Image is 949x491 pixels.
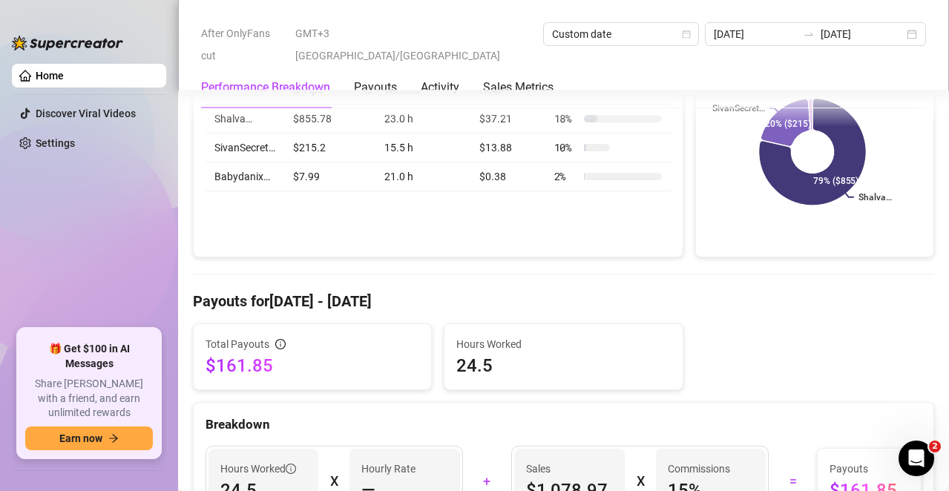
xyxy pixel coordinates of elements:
span: 18 % [554,111,578,127]
input: Start date [714,26,797,42]
div: Activity [421,79,459,96]
span: info-circle [275,339,286,349]
div: Payouts [354,79,397,96]
td: $13.88 [470,134,545,162]
td: $37.21 [470,105,545,134]
span: GMT+3 [GEOGRAPHIC_DATA]/[GEOGRAPHIC_DATA] [295,22,534,67]
span: After OnlyFans cut [201,22,286,67]
td: 21.0 h [375,162,470,191]
text: SivanSecret… [712,103,765,113]
span: 10 % [554,139,578,156]
span: Hours Worked [456,336,670,352]
td: 15.5 h [375,134,470,162]
span: 2 % [554,168,578,185]
td: $215.2 [284,134,375,162]
h4: Payouts for [DATE] - [DATE] [193,291,934,312]
span: $161.85 [206,354,419,378]
text: Shalva… [858,192,892,202]
td: $855.78 [284,105,375,134]
span: 2 [929,441,941,452]
a: Settings [36,137,75,149]
td: 23.0 h [375,105,470,134]
span: Sales [526,461,612,477]
input: End date [821,26,904,42]
span: swap-right [803,28,815,40]
iframe: Intercom live chat [899,441,934,476]
div: Performance Breakdown [201,79,330,96]
td: $7.99 [284,162,375,191]
span: Custom date [552,23,690,45]
span: Payouts [830,461,909,477]
td: $0.38 [470,162,545,191]
a: Home [36,70,64,82]
span: Hours Worked [220,461,296,477]
td: SivanSecret… [206,134,284,162]
span: Earn now [59,432,102,444]
article: Commissions [668,461,730,477]
span: Total Payouts [206,336,269,352]
button: Earn nowarrow-right [25,426,153,450]
span: 24.5 [456,354,670,378]
span: info-circle [286,464,296,474]
span: to [803,28,815,40]
span: calendar [682,30,691,39]
span: arrow-right [108,433,119,444]
a: Discover Viral Videos [36,108,136,119]
div: Sales Metrics [483,79,554,96]
span: 🎁 Get $100 in AI Messages [25,342,153,371]
td: Babydanix… [206,162,284,191]
div: Breakdown [206,415,922,435]
img: logo-BBDzfeDw.svg [12,36,123,50]
td: Shalva… [206,105,284,134]
article: Hourly Rate [361,461,416,477]
span: Share [PERSON_NAME] with a friend, and earn unlimited rewards [25,377,153,421]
